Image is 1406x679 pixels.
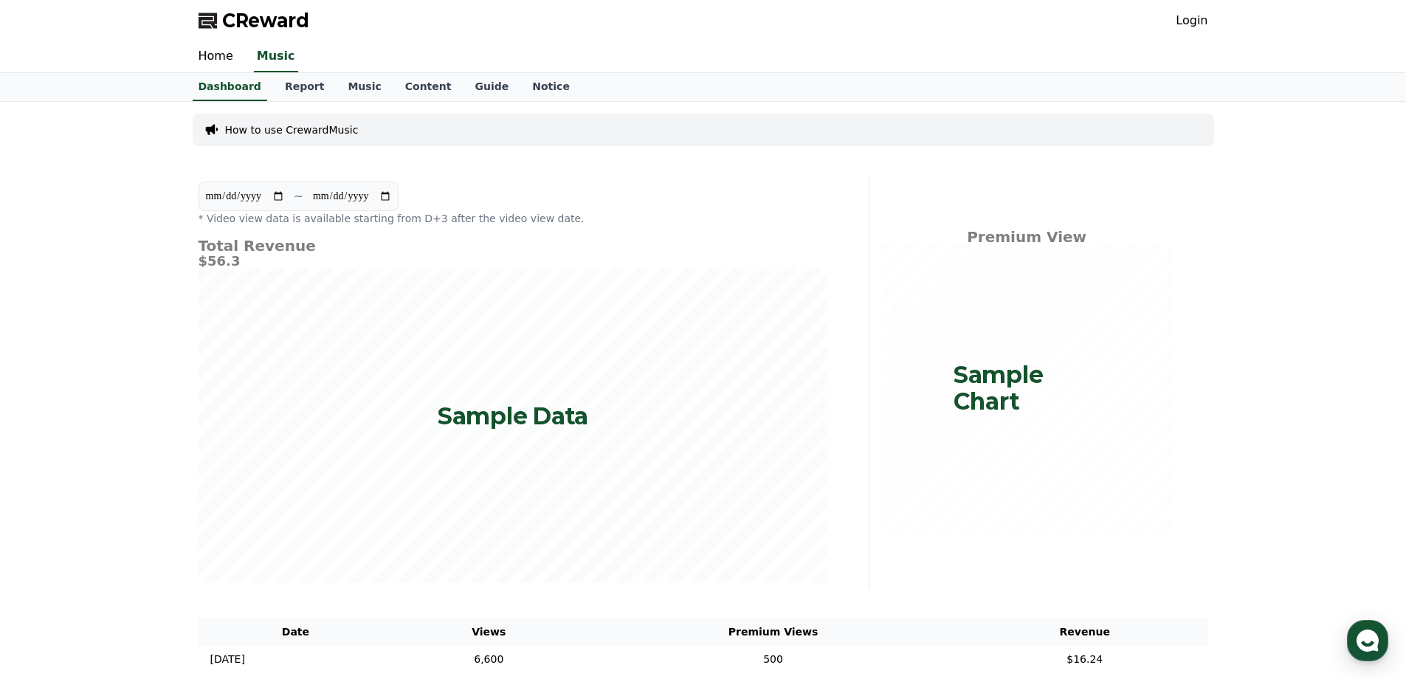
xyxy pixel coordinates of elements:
[199,9,309,32] a: CReward
[1176,12,1207,30] a: Login
[273,73,337,101] a: Report
[393,618,585,646] th: Views
[393,73,464,101] a: Content
[585,618,962,646] th: Premium Views
[38,490,63,502] span: Home
[225,123,359,137] a: How to use CrewardMusic
[294,187,303,205] p: ~
[962,618,1208,646] th: Revenue
[193,73,267,101] a: Dashboard
[123,491,166,503] span: Messages
[438,403,588,430] p: Sample Data
[199,211,827,226] p: * Video view data is available starting from D+3 after the video view date.
[187,41,245,72] a: Home
[222,9,309,32] span: CReward
[463,73,520,101] a: Guide
[962,646,1208,673] td: $16.24
[210,652,245,667] p: [DATE]
[881,229,1173,245] h4: Premium View
[199,238,827,254] h4: Total Revenue
[4,468,97,505] a: Home
[520,73,582,101] a: Notice
[199,254,827,269] h5: $56.3
[585,646,962,673] td: 500
[218,490,255,502] span: Settings
[199,618,393,646] th: Date
[190,468,283,505] a: Settings
[254,41,298,72] a: Music
[954,362,1099,415] p: Sample Chart
[393,646,585,673] td: 6,600
[97,468,190,505] a: Messages
[336,73,393,101] a: Music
